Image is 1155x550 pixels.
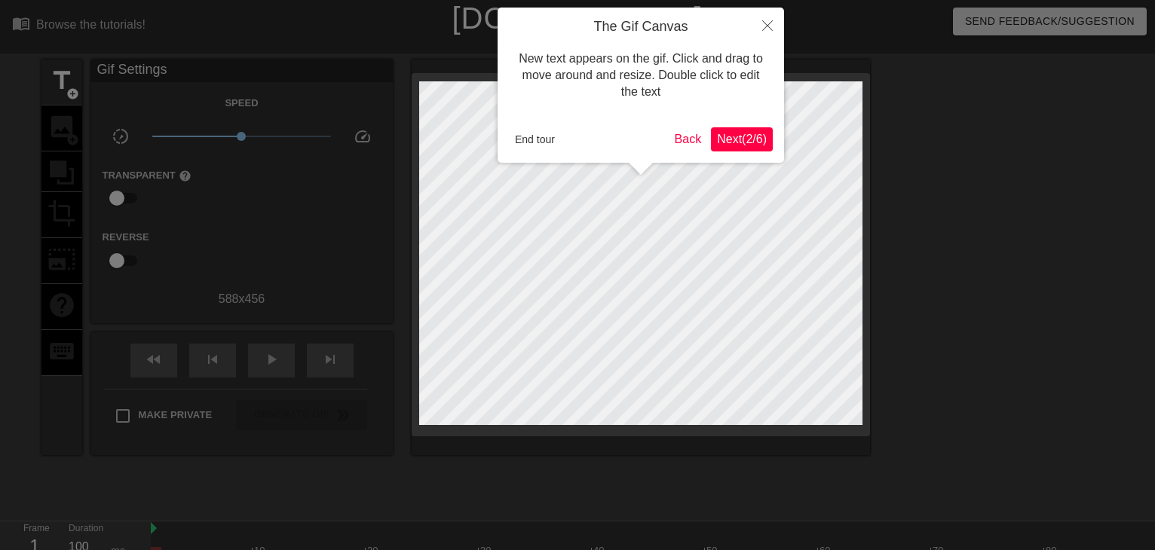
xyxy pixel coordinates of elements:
[669,127,708,151] button: Back
[509,19,773,35] h4: The Gif Canvas
[509,35,773,116] div: New text appears on the gif. Click and drag to move around and resize. Double click to edit the text
[509,128,561,151] button: End tour
[717,133,767,145] span: Next ( 2 / 6 )
[711,127,773,151] button: Next
[751,8,784,42] button: Close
